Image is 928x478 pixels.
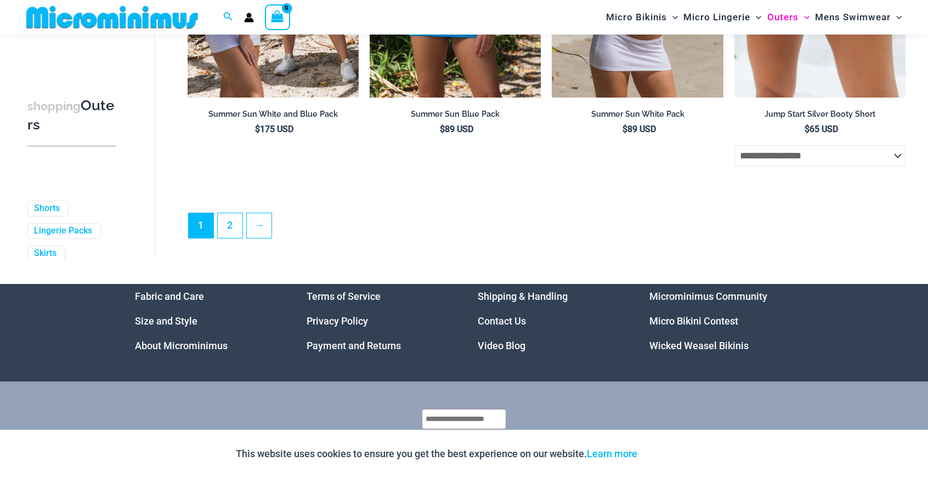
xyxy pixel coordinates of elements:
bdi: 65 USD [805,124,838,134]
a: Contact Us [478,315,526,327]
a: Terms of Service [307,291,381,302]
a: Summer Sun White Pack [552,109,723,123]
nav: Menu [307,284,451,358]
nav: Menu [478,284,622,358]
a: Jump Start Silver Booty Short [734,109,906,123]
span: Menu Toggle [891,3,902,31]
a: About Microminimus [135,340,228,351]
a: Micro LingerieMenu ToggleMenu Toggle [681,3,764,31]
a: Summer Sun Blue Pack [370,109,541,123]
h2: Summer Sun White and Blue Pack [188,109,359,119]
span: Menu Toggle [799,3,810,31]
a: Skirts [34,248,56,259]
h3: Outers [27,96,116,134]
button: Accept [646,441,692,467]
a: Fabric and Care [135,291,204,302]
span: Micro Lingerie [683,3,750,31]
a: Summer Sun White and Blue Pack [188,109,359,123]
a: Video Blog [478,340,525,351]
span: Mens Swimwear [815,3,891,31]
h2: Summer Sun Blue Pack [370,109,541,119]
a: Page 2 [218,213,242,238]
a: Lingerie Packs [34,225,92,237]
span: shopping [27,99,81,113]
p: This website uses cookies to ensure you get the best experience on our website. [236,446,637,462]
a: Microminimus Community [649,291,767,302]
nav: Site Navigation [602,2,906,33]
span: Micro Bikinis [606,3,667,31]
nav: Product Pagination [188,213,906,244]
h2: Jump Start Silver Booty Short [734,109,906,119]
a: Account icon link [244,13,254,22]
bdi: 89 USD [440,124,473,134]
aside: Footer Widget 3 [478,284,622,358]
a: Privacy Policy [307,315,368,327]
span: $ [440,124,445,134]
a: View Shopping Cart, empty [265,4,290,30]
span: Menu Toggle [750,3,761,31]
a: Shipping & Handling [478,291,568,302]
a: Learn more [587,448,637,459]
nav: Menu [135,284,279,358]
a: Size and Style [135,315,197,327]
span: Page 1 [189,213,213,238]
a: Shorts [34,203,60,214]
span: $ [805,124,810,134]
a: Micro BikinisMenu ToggleMenu Toggle [603,3,681,31]
a: → [247,213,271,238]
a: OutersMenu ToggleMenu Toggle [765,3,812,31]
span: Outers [767,3,799,31]
a: Mens SwimwearMenu ToggleMenu Toggle [812,3,904,31]
span: Menu Toggle [667,3,678,31]
bdi: 175 USD [255,124,293,134]
bdi: 89 USD [623,124,656,134]
span: $ [255,124,260,134]
span: $ [623,124,627,134]
aside: Footer Widget 2 [307,284,451,358]
nav: Menu [649,284,794,358]
aside: Footer Widget 4 [649,284,794,358]
aside: Footer Widget 1 [135,284,279,358]
a: Wicked Weasel Bikinis [649,340,749,351]
a: Micro Bikini Contest [649,315,738,327]
a: Payment and Returns [307,340,401,351]
a: Search icon link [223,10,233,24]
h2: Summer Sun White Pack [552,109,723,119]
img: MM SHOP LOGO FLAT [22,5,202,30]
